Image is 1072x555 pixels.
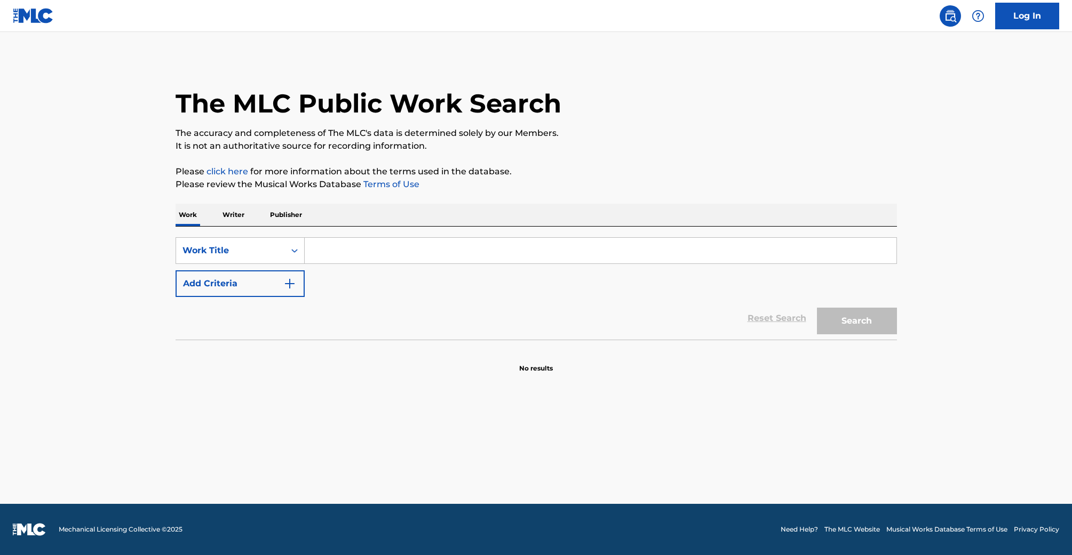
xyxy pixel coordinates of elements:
p: The accuracy and completeness of The MLC's data is determined solely by our Members. [176,127,897,140]
img: logo [13,523,46,536]
a: Terms of Use [361,179,419,189]
img: MLC Logo [13,8,54,23]
img: 9d2ae6d4665cec9f34b9.svg [283,277,296,290]
p: Please for more information about the terms used in the database. [176,165,897,178]
a: Public Search [940,5,961,27]
p: Writer [219,204,248,226]
a: Need Help? [781,525,818,534]
p: Work [176,204,200,226]
form: Search Form [176,237,897,340]
img: help [972,10,984,22]
p: It is not an authoritative source for recording information. [176,140,897,152]
p: Please review the Musical Works Database [176,178,897,191]
button: Add Criteria [176,270,305,297]
img: search [944,10,957,22]
a: The MLC Website [824,525,880,534]
h1: The MLC Public Work Search [176,87,561,119]
p: Publisher [267,204,305,226]
a: Musical Works Database Terms of Use [886,525,1007,534]
a: Log In [995,3,1059,29]
p: No results [519,351,553,373]
div: Work Title [182,244,279,257]
div: Help [967,5,989,27]
a: Privacy Policy [1014,525,1059,534]
a: click here [207,166,248,176]
span: Mechanical Licensing Collective © 2025 [59,525,182,534]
